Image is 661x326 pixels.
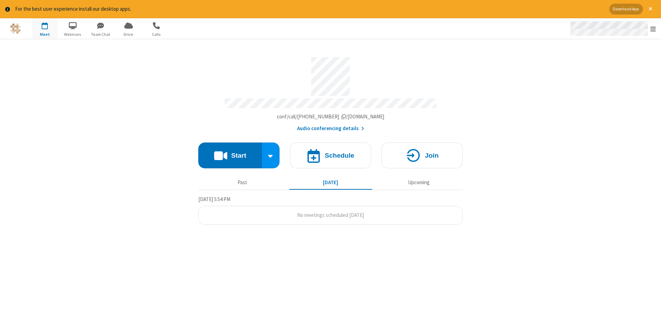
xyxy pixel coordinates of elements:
[60,31,86,38] span: Webinars
[325,152,354,159] h4: Schedule
[290,143,371,168] button: Schedule
[10,23,21,34] img: QA Selenium DO NOT DELETE OR CHANGE
[262,143,280,168] div: Start conference options
[231,152,246,159] h4: Start
[198,52,463,132] section: Account details
[645,4,656,14] button: Close alert
[564,18,661,39] div: Open menu
[201,176,284,189] button: Past
[297,125,364,133] button: Audio conferencing details
[15,5,604,13] div: For the best user experience install our desktop apps.
[88,31,114,38] span: Team Chat
[377,176,460,189] button: Upcoming
[198,196,230,202] span: [DATE] 5:54 PM
[297,212,364,218] span: No meetings scheduled [DATE]
[277,113,385,121] button: Copy my meeting room linkCopy my meeting room link
[144,31,169,38] span: Calls
[425,152,439,159] h4: Join
[2,18,28,39] button: Logo
[277,113,385,120] span: Copy my meeting room link
[116,31,141,38] span: Drive
[198,143,262,168] button: Start
[609,4,643,14] button: Download App
[381,143,463,168] button: Join
[32,31,58,38] span: Meet
[289,176,372,189] button: [DATE]
[198,195,463,225] section: Today's Meetings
